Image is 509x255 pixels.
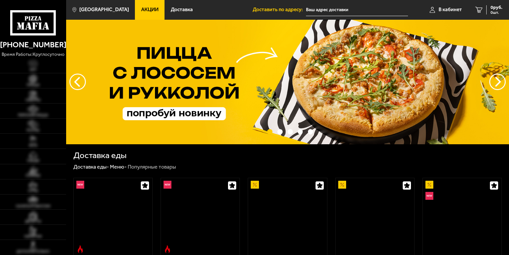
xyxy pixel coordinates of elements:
[298,129,303,134] button: точки переключения
[164,245,171,253] img: Острое блюдо
[128,164,176,171] div: Популярные товары
[253,7,306,12] span: Доставить по адресу:
[308,129,313,134] button: точки переключения
[425,181,433,189] img: Акционный
[277,129,282,134] button: точки переключения
[491,5,502,10] span: 0 руб.
[288,129,293,134] button: точки переключения
[76,181,84,189] img: Новинка
[306,4,408,16] input: Ваш адрес доставки
[171,7,193,12] span: Доставка
[491,11,502,14] span: 0 шт.
[110,164,127,170] a: Меню-
[73,164,109,170] a: Доставка еды-
[164,181,171,189] img: Новинка
[79,7,129,12] span: [GEOGRAPHIC_DATA]
[73,151,127,160] h1: Доставка еды
[338,181,346,189] img: Акционный
[141,7,159,12] span: Акции
[69,74,86,90] button: следующий
[251,181,259,189] img: Акционный
[425,192,433,200] img: Новинка
[489,74,506,90] button: предыдущий
[76,245,84,253] img: Острое блюдо
[267,129,272,134] button: точки переключения
[439,7,462,12] span: В кабинет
